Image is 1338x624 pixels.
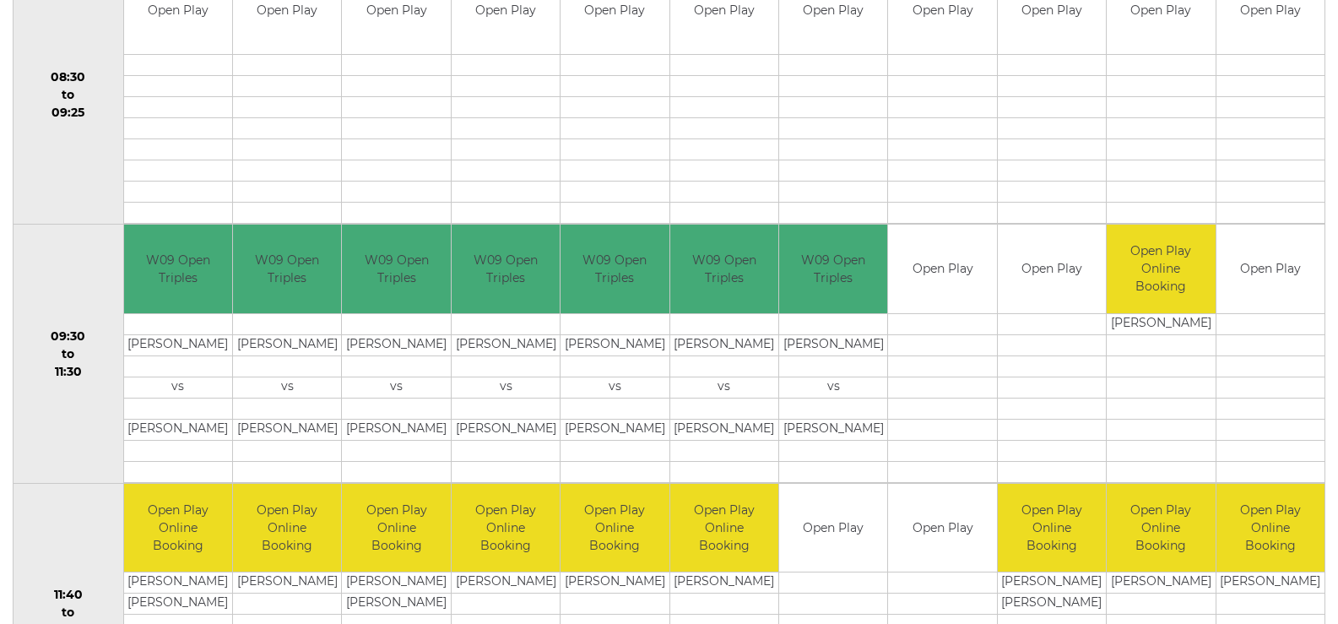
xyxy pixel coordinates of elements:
td: [PERSON_NAME] [342,419,450,440]
td: Open Play Online Booking [1216,484,1324,572]
td: [PERSON_NAME] [998,572,1106,594]
td: Open Play Online Booking [452,484,560,572]
td: vs [561,377,669,398]
td: Open Play Online Booking [342,484,450,572]
td: [PERSON_NAME] [1107,572,1215,594]
td: [PERSON_NAME] [342,572,450,594]
td: Open Play [888,484,996,572]
td: 09:30 to 11:30 [14,225,124,484]
td: [PERSON_NAME] [1216,572,1324,594]
td: vs [342,377,450,398]
td: vs [779,377,887,398]
td: Open Play Online Booking [233,484,341,572]
td: [PERSON_NAME] [779,419,887,440]
td: Open Play [998,225,1106,313]
td: [PERSON_NAME] [670,572,778,594]
td: [PERSON_NAME] [124,594,232,615]
td: vs [233,377,341,398]
td: Open Play [888,225,996,313]
td: [PERSON_NAME] [342,594,450,615]
td: [PERSON_NAME] [1107,313,1215,334]
td: vs [452,377,560,398]
td: [PERSON_NAME] [124,419,232,440]
td: W09 Open Triples [233,225,341,313]
td: [PERSON_NAME] [233,419,341,440]
td: W09 Open Triples [452,225,560,313]
td: [PERSON_NAME] [452,334,560,355]
td: Open Play Online Booking [998,484,1106,572]
td: [PERSON_NAME] [670,334,778,355]
td: Open Play Online Booking [561,484,669,572]
td: Open Play Online Booking [1107,484,1215,572]
td: Open Play Online Booking [1107,225,1215,313]
td: [PERSON_NAME] [561,572,669,594]
td: vs [124,377,232,398]
td: [PERSON_NAME] [779,334,887,355]
td: Open Play [779,484,887,572]
td: [PERSON_NAME] [124,572,232,594]
td: [PERSON_NAME] [233,334,341,355]
td: [PERSON_NAME] [233,572,341,594]
td: [PERSON_NAME] [998,594,1106,615]
td: Open Play Online Booking [124,484,232,572]
td: vs [670,377,778,398]
td: [PERSON_NAME] [124,334,232,355]
td: W09 Open Triples [342,225,450,313]
td: [PERSON_NAME] [452,419,560,440]
td: [PERSON_NAME] [561,334,669,355]
td: W09 Open Triples [124,225,232,313]
td: W09 Open Triples [779,225,887,313]
td: [PERSON_NAME] [342,334,450,355]
td: [PERSON_NAME] [561,419,669,440]
td: [PERSON_NAME] [670,419,778,440]
td: Open Play [1216,225,1324,313]
td: W09 Open Triples [670,225,778,313]
td: [PERSON_NAME] [452,572,560,594]
td: W09 Open Triples [561,225,669,313]
td: Open Play Online Booking [670,484,778,572]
